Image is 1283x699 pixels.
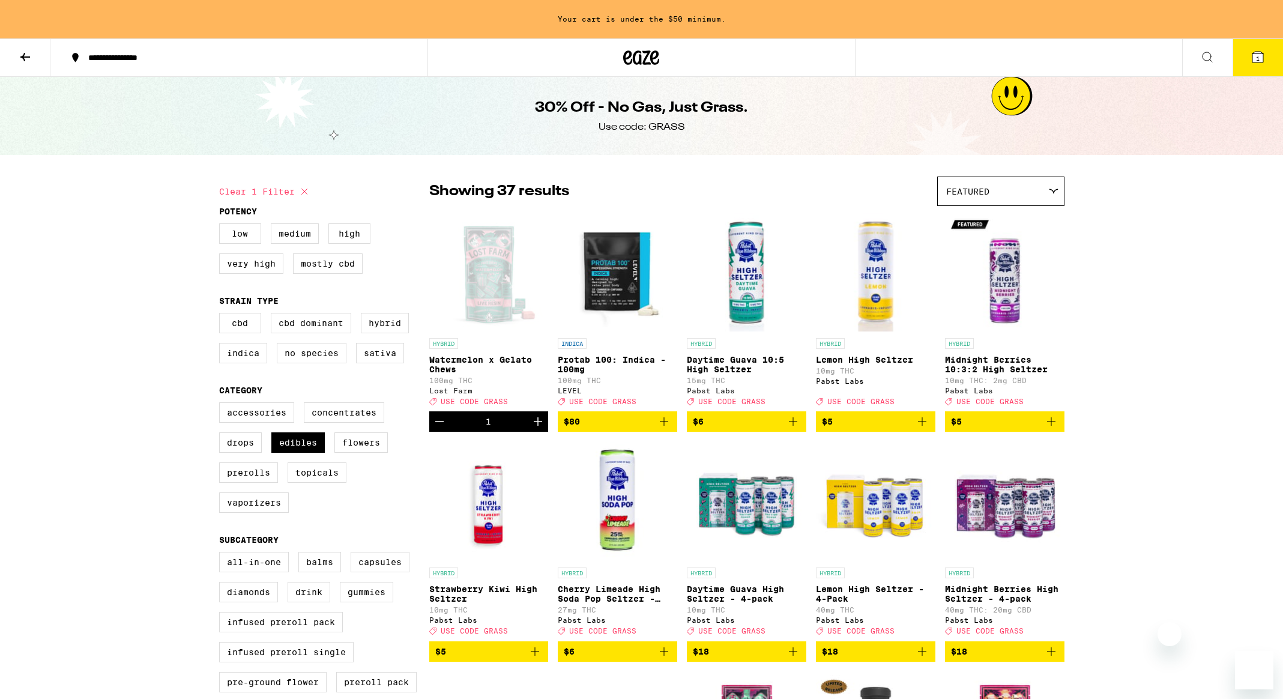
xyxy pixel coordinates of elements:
div: Pabst Labs [687,387,806,395]
label: Pre-ground Flower [219,672,327,692]
p: Cherry Limeade High Soda Pop Seltzer - 25mg [558,584,677,604]
label: Infused Preroll Pack [219,612,343,632]
a: Open page for Daytime Guava 10:5 High Seltzer from Pabst Labs [687,212,806,411]
img: Pabst Labs - Lemon High Seltzer - 4-Pack [816,441,935,561]
p: Midnight Berries High Seltzer - 4-pack [945,584,1064,604]
button: Add to bag [429,641,549,662]
label: Capsules [351,552,409,572]
p: 10mg THC [687,606,806,614]
div: Pabst Labs [687,616,806,624]
div: Use code: GRASS [599,121,685,134]
span: USE CODE GRASS [569,628,636,635]
label: Diamonds [219,582,278,602]
div: 1 [486,417,491,426]
label: Infused Preroll Single [219,642,354,662]
p: 10mg THC [429,606,549,614]
img: Pabst Labs - Midnight Berries High Seltzer - 4-pack [945,441,1064,561]
img: Pabst Labs - Daytime Guava High Seltzer - 4-pack [687,441,806,561]
div: Pabst Labs [558,616,677,624]
a: Open page for Cherry Limeade High Soda Pop Seltzer - 25mg from Pabst Labs [558,441,677,641]
p: Showing 37 results [429,181,569,202]
p: Protab 100: Indica - 100mg [558,355,677,374]
label: Drops [219,432,262,453]
span: $18 [951,647,967,656]
label: Medium [271,223,319,244]
legend: Category [219,386,262,395]
button: Decrement [429,411,450,432]
span: USE CODE GRASS [698,398,765,405]
p: HYBRID [816,567,845,578]
label: Gummies [340,582,393,602]
img: Pabst Labs - Daytime Guava 10:5 High Seltzer [687,212,806,332]
label: Concentrates [304,402,384,423]
p: 10mg THC: 2mg CBD [945,377,1064,384]
span: USE CODE GRASS [956,628,1024,635]
img: Pabst Labs - Strawberry Kiwi High Seltzer [429,441,549,561]
p: 40mg THC: 20mg CBD [945,606,1064,614]
span: USE CODE GRASS [827,398,895,405]
label: Topicals [288,462,346,483]
iframe: Close message [1158,622,1182,646]
img: Pabst Labs - Cherry Limeade High Soda Pop Seltzer - 25mg [558,441,677,561]
p: HYBRID [558,567,587,578]
span: $18 [822,647,838,656]
button: 1 [1233,39,1283,76]
iframe: Button to launch messaging window [1235,651,1273,689]
a: Open page for Protab 100: Indica - 100mg from LEVEL [558,212,677,411]
label: Drink [288,582,330,602]
span: $18 [693,647,709,656]
p: 100mg THC [558,377,677,384]
p: Daytime Guava High Seltzer - 4-pack [687,584,806,604]
div: LEVEL [558,387,677,395]
span: USE CODE GRASS [698,628,765,635]
p: HYBRID [687,338,716,349]
p: 27mg THC [558,606,677,614]
label: No Species [277,343,346,363]
label: Very High [219,253,283,274]
p: INDICA [558,338,587,349]
span: USE CODE GRASS [441,398,508,405]
img: Pabst Labs - Midnight Berries 10:3:2 High Seltzer [945,212,1064,332]
span: $5 [822,417,833,426]
img: Pabst Labs - Lemon High Seltzer [816,212,935,332]
button: Add to bag [945,411,1064,432]
button: Add to bag [558,411,677,432]
legend: Strain Type [219,296,279,306]
p: Lemon High Seltzer - 4-Pack [816,584,935,604]
label: Accessories [219,402,294,423]
p: Midnight Berries 10:3:2 High Seltzer [945,355,1064,374]
label: All-In-One [219,552,289,572]
label: Vaporizers [219,492,289,513]
span: USE CODE GRASS [827,628,895,635]
a: Open page for Midnight Berries 10:3:2 High Seltzer from Pabst Labs [945,212,1064,411]
button: Add to bag [816,641,935,662]
div: Pabst Labs [945,387,1064,395]
p: HYBRID [945,567,974,578]
button: Clear 1 filter [219,177,312,207]
a: Open page for Lemon High Seltzer from Pabst Labs [816,212,935,411]
h1: 30% Off - No Gas, Just Grass. [535,98,748,118]
p: Watermelon x Gelato Chews [429,355,549,374]
div: Lost Farm [429,387,549,395]
label: High [328,223,370,244]
label: Mostly CBD [293,253,363,274]
a: Open page for Midnight Berries High Seltzer - 4-pack from Pabst Labs [945,441,1064,641]
label: Flowers [334,432,388,453]
div: Pabst Labs [945,616,1064,624]
span: $80 [564,417,580,426]
label: CBD Dominant [271,313,351,333]
span: 1 [1256,55,1260,62]
p: 40mg THC [816,606,935,614]
span: $6 [693,417,704,426]
div: Pabst Labs [816,616,935,624]
span: USE CODE GRASS [441,628,508,635]
label: Prerolls [219,462,278,483]
img: LEVEL - Protab 100: Indica - 100mg [558,212,677,332]
a: Open page for Strawberry Kiwi High Seltzer from Pabst Labs [429,441,549,641]
button: Increment [528,411,548,432]
label: Sativa [356,343,404,363]
button: Add to bag [687,641,806,662]
div: Pabst Labs [816,377,935,385]
p: Strawberry Kiwi High Seltzer [429,584,549,604]
label: CBD [219,313,261,333]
